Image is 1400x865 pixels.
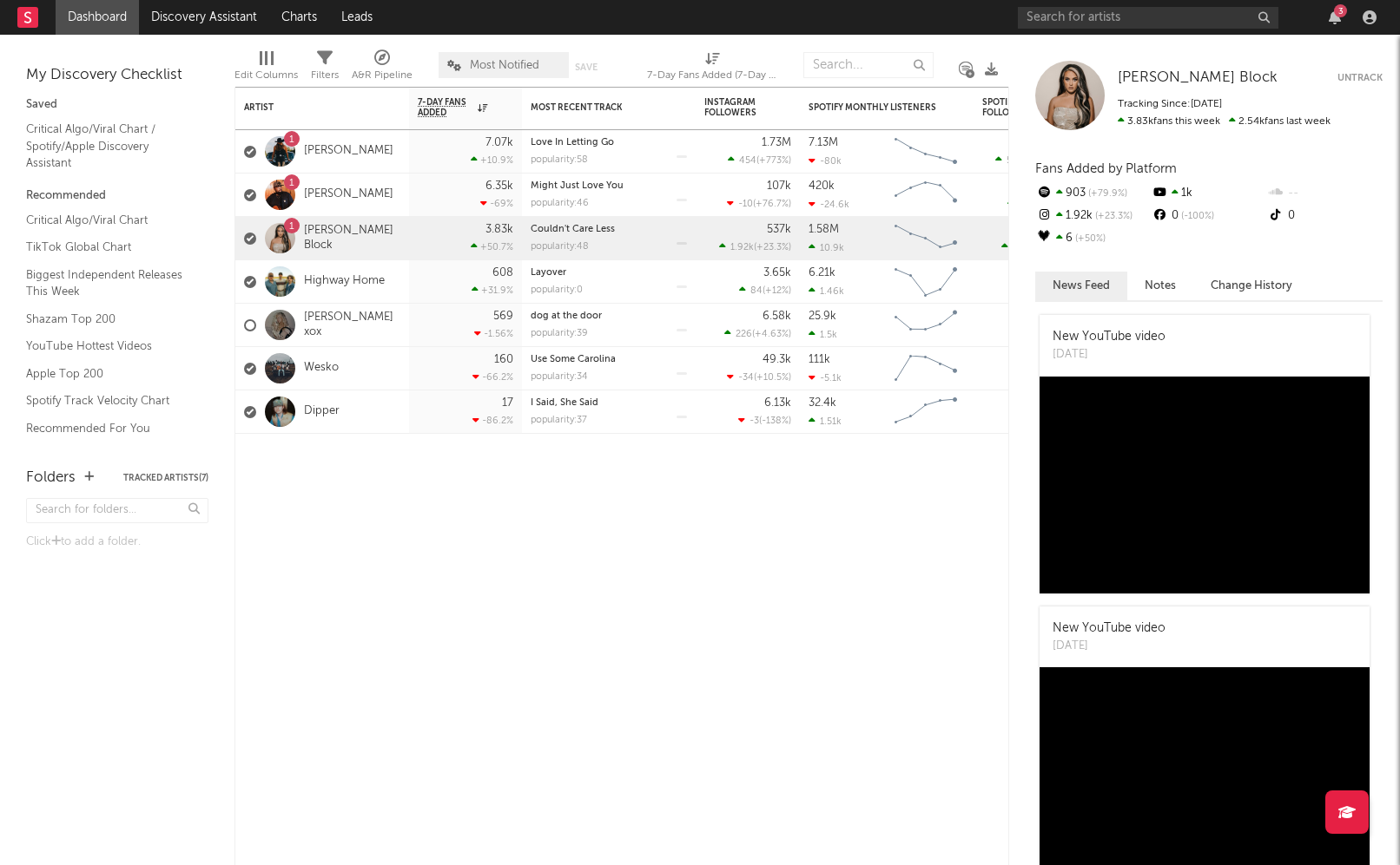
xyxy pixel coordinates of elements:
span: +50 % [1073,234,1106,244]
a: Critical Algo/Viral Chart [26,211,191,230]
a: Love In Letting Go [531,138,614,147]
div: -1.56 % [474,328,513,339]
div: Couldn't Care Less [531,225,687,234]
div: 1.58M [809,224,839,235]
div: 7.13M [809,137,838,148]
svg: Chart title [887,217,965,260]
span: -34 [738,373,754,383]
button: News Feed [1035,272,1127,300]
div: 6.58k [763,311,791,322]
button: Save [575,62,598,72]
div: 7.07k [485,137,513,148]
div: 6.21k [809,267,835,279]
div: -86.2 % [472,415,513,426]
span: -138 % [762,416,789,426]
div: [DATE] [1053,346,1166,364]
input: Search for folders... [26,498,208,523]
div: 32.4k [809,397,836,409]
div: Instagram Followers [704,97,765,118]
a: [PERSON_NAME] [304,187,393,202]
div: 1.51k [809,416,842,427]
div: ( ) [724,328,791,339]
div: ( ) [719,241,791,252]
div: ( ) [727,371,791,383]
span: Most Notified [470,60,539,71]
button: Tracked Artists(7) [123,474,208,482]
div: +10.9 % [471,154,513,166]
div: popularity: 0 [531,285,583,295]
div: 25.9k [809,311,836,322]
div: 3.65k [763,267,791,279]
div: -- [1267,182,1383,205]
div: 111k [809,354,830,365]
div: 17 [502,397,513,409]
div: [DATE] [1053,638,1166,655]
div: Most Recent Track [531,102,661,113]
a: Apple Top 200 [26,364,191,383]
a: Shazam Top 200 [26,310,191,329]
div: ( ) [1007,198,1069,209]
div: New YouTube video [1053,619,1166,638]
div: 1k [1151,182,1266,205]
div: Layover [531,268,687,278]
div: Use Some Carolina [531,355,687,364]
div: 1.5k [809,329,837,340]
a: YouTube Hottest Videos [26,337,191,356]
button: 3 [1329,10,1341,24]
button: Notes [1127,272,1193,300]
a: Critical Algo/Viral Chart / Spotify/Apple Discovery Assistant [26,120,191,173]
div: Filters [311,43,339,94]
a: TikTok Global Chart [26,238,191,257]
button: Change History [1193,272,1310,300]
span: -3 [750,416,759,426]
div: Folders [26,468,76,488]
a: Recommended For You [26,419,191,438]
div: 3 [1334,4,1347,17]
div: 608 [492,267,513,279]
div: Saved [26,95,208,115]
div: A&R Pipeline [352,65,413,86]
div: 7-Day Fans Added (7-Day Fans Added) [647,43,777,94]
div: popularity: 46 [531,199,589,208]
span: +12 % [765,286,789,296]
a: [PERSON_NAME] Block [1118,69,1278,87]
div: popularity: 48 [531,242,589,252]
input: Search for artists [1018,7,1278,29]
a: dog at the door [531,311,602,321]
a: [PERSON_NAME] Block [304,224,400,253]
div: 0 [1267,205,1383,227]
svg: Chart title [887,260,965,304]
span: 84 [750,286,763,296]
div: +50.7 % [471,241,513,252]
div: Spotify Monthly Listeners [809,102,939,113]
span: -100 % [1179,212,1214,221]
div: ( ) [739,285,791,296]
a: Spotify Track Velocity Chart [26,391,191,410]
span: -10 [738,200,753,209]
span: +10.5 % [756,373,789,383]
span: +79.9 % [1086,189,1127,199]
div: -80k [809,155,842,167]
span: Fans Added by Platform [1035,162,1177,175]
div: 6.13k [764,397,791,409]
span: +773 % [759,156,789,166]
span: +76.7 % [756,200,789,209]
div: 0 [1151,205,1266,227]
div: -5.1k [809,372,842,383]
button: Untrack [1337,69,1383,87]
span: 7-Day Fans Added [418,97,473,118]
a: I Said, She Said [531,398,598,408]
div: Recommended [26,186,208,206]
div: +31.9 % [472,285,513,296]
div: 1.73M [762,137,791,148]
span: +23.3 % [756,243,789,252]
div: 160 [494,354,513,365]
div: popularity: 34 [531,372,588,382]
div: My Discovery Checklist [26,65,208,86]
div: Filters [311,65,339,86]
div: 420k [809,180,835,192]
div: I Said, She Said [531,398,687,408]
div: Love In Letting Go [531,138,687,147]
div: -69 % [480,198,513,209]
div: Artist [244,102,374,113]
